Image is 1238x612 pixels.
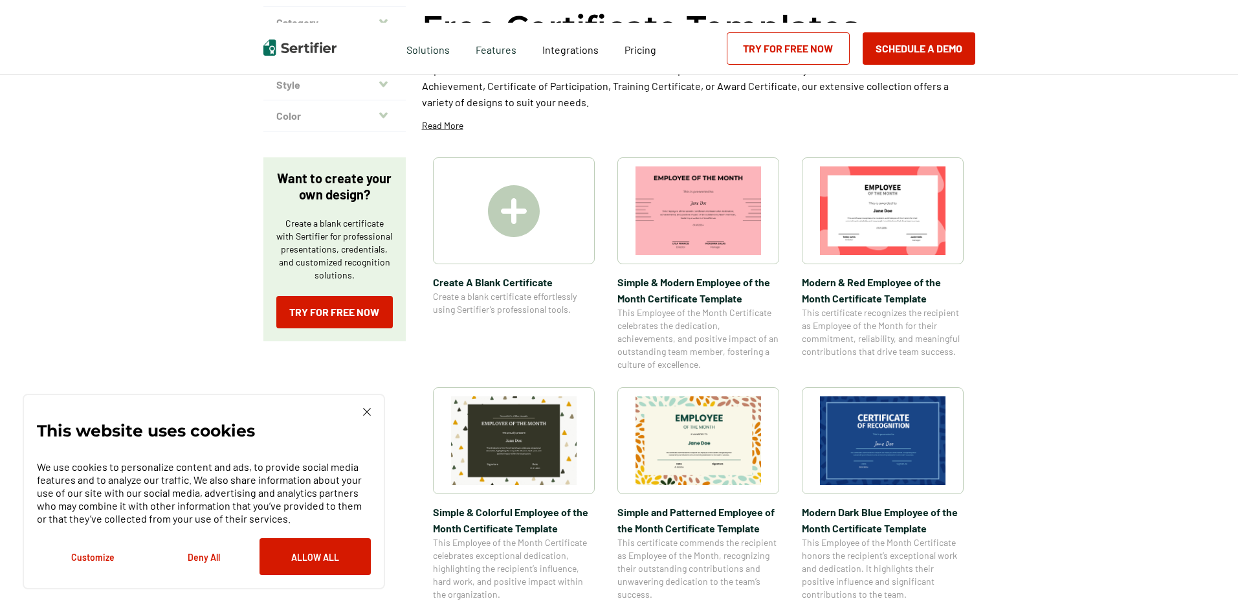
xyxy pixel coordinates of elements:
[488,185,540,237] img: Create A Blank Certificate
[276,217,393,282] p: Create a blank certificate with Sertifier for professional presentations, credentials, and custom...
[617,306,779,371] span: This Employee of the Month Certificate celebrates the dedication, achievements, and positive impa...
[625,43,656,56] span: Pricing
[802,536,964,601] span: This Employee of the Month Certificate honors the recipient’s exceptional work and dedication. It...
[802,504,964,536] span: Modern Dark Blue Employee of the Month Certificate Template
[802,387,964,601] a: Modern Dark Blue Employee of the Month Certificate TemplateModern Dark Blue Employee of the Month...
[727,32,850,65] a: Try for Free Now
[617,157,779,371] a: Simple & Modern Employee of the Month Certificate TemplateSimple & Modern Employee of the Month C...
[148,538,260,575] button: Deny All
[802,306,964,358] span: This certificate recognizes the recipient as Employee of the Month for their commitment, reliabil...
[636,166,761,255] img: Simple & Modern Employee of the Month Certificate Template
[433,274,595,290] span: Create A Blank Certificate
[433,290,595,316] span: Create a blank certificate effortlessly using Sertifier’s professional tools.
[625,40,656,56] a: Pricing
[636,396,761,485] img: Simple and Patterned Employee of the Month Certificate Template
[260,538,371,575] button: Allow All
[422,119,463,132] p: Read More
[433,387,595,601] a: Simple & Colorful Employee of the Month Certificate TemplateSimple & Colorful Employee of the Mon...
[451,396,577,485] img: Simple & Colorful Employee of the Month Certificate Template
[617,536,779,601] span: This certificate commends the recipient as Employee of the Month, recognizing their outstanding c...
[263,40,337,56] img: Sertifier | Digital Credentialing Platform
[263,100,406,131] button: Color
[422,62,975,110] p: Explore a wide selection of customizable certificate templates at Sertifier. Whether you need a C...
[617,274,779,306] span: Simple & Modern Employee of the Month Certificate Template
[476,40,516,56] span: Features
[820,166,945,255] img: Modern & Red Employee of the Month Certificate Template
[802,274,964,306] span: Modern & Red Employee of the Month Certificate Template
[263,7,406,38] button: Category
[433,504,595,536] span: Simple & Colorful Employee of the Month Certificate Template
[263,69,406,100] button: Style
[422,6,859,49] h1: Free Certificate Templates
[863,32,975,65] button: Schedule a Demo
[542,40,599,56] a: Integrations
[276,170,393,203] p: Want to create your own design?
[37,460,371,525] p: We use cookies to personalize content and ads, to provide social media features and to analyze ou...
[617,387,779,601] a: Simple and Patterned Employee of the Month Certificate TemplateSimple and Patterned Employee of t...
[433,536,595,601] span: This Employee of the Month Certificate celebrates exceptional dedication, highlighting the recipi...
[542,43,599,56] span: Integrations
[406,40,450,56] span: Solutions
[820,396,945,485] img: Modern Dark Blue Employee of the Month Certificate Template
[363,408,371,416] img: Cookie Popup Close
[37,538,148,575] button: Customize
[37,424,255,437] p: This website uses cookies
[276,296,393,328] a: Try for Free Now
[617,504,779,536] span: Simple and Patterned Employee of the Month Certificate Template
[802,157,964,371] a: Modern & Red Employee of the Month Certificate TemplateModern & Red Employee of the Month Certifi...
